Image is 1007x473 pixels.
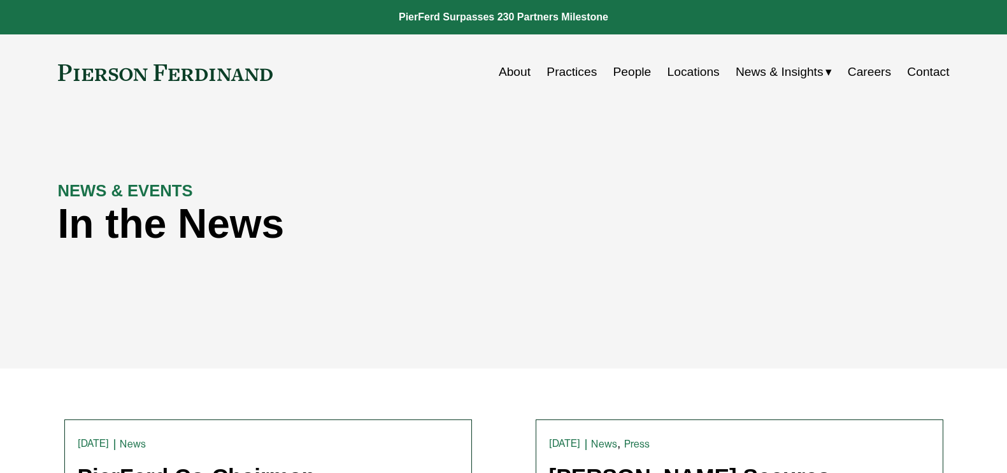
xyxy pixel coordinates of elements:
a: Practices [546,60,597,84]
a: Careers [848,60,891,84]
a: News [591,438,617,450]
a: Contact [907,60,949,84]
span: , [617,437,620,450]
a: folder dropdown [736,60,832,84]
h1: In the News [58,201,727,247]
a: Press [624,438,650,450]
a: People [613,60,652,84]
a: Locations [668,60,720,84]
a: News [120,438,146,450]
time: [DATE] [78,439,110,449]
strong: NEWS & EVENTS [58,182,193,200]
a: About [499,60,531,84]
span: News & Insights [736,61,824,84]
time: [DATE] [549,439,581,449]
